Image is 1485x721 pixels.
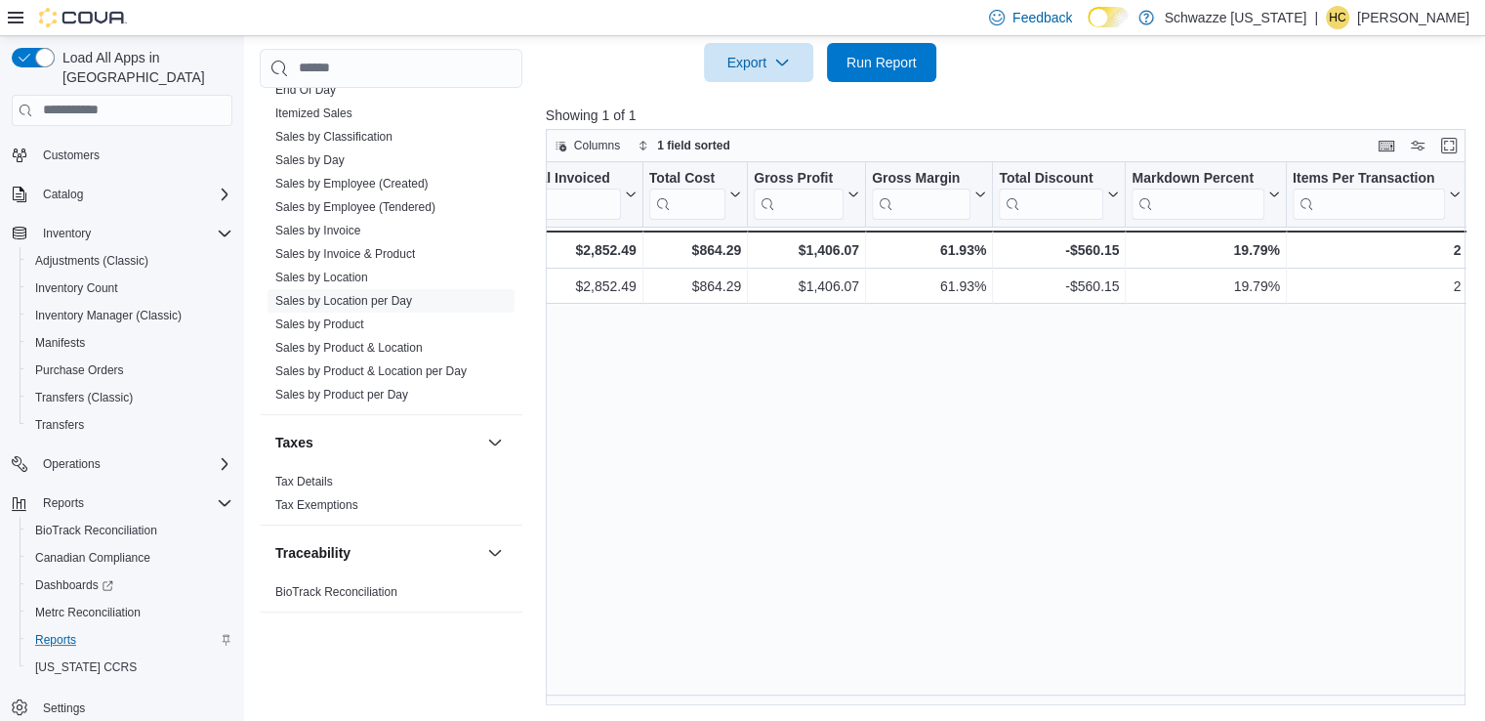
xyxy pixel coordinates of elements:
button: Inventory Count [20,275,240,302]
span: Manifests [27,331,232,355]
a: Inventory Count [27,276,126,300]
button: Export [704,43,813,82]
div: -$560.15 [999,238,1119,262]
a: Sales by Employee (Tendered) [275,200,435,214]
span: Sales by Product & Location [275,340,423,356]
a: BioTrack Reconciliation [275,585,397,599]
span: HC [1329,6,1345,29]
div: 2 [1293,238,1462,262]
span: Settings [43,700,85,716]
button: BioTrack Reconciliation [20,517,240,544]
a: Sales by Location [275,271,368,284]
button: Catalog [4,181,240,208]
button: Customers [4,141,240,169]
a: Sales by Invoice [275,224,360,237]
a: BioTrack Reconciliation [27,519,165,542]
span: Sales by Product & Location per Day [275,363,467,379]
span: Sales by Invoice [275,223,360,238]
h3: Traceability [275,543,351,563]
button: [US_STATE] CCRS [20,654,240,681]
button: Metrc Reconciliation [20,599,240,626]
a: Inventory Manager (Classic) [27,304,189,327]
span: Catalog [35,183,232,206]
span: Reports [27,628,232,652]
button: Reports [35,491,92,515]
span: Operations [35,452,232,476]
button: Transfers (Classic) [20,384,240,411]
a: Sales by Location per Day [275,294,412,308]
span: Customers [43,148,100,163]
a: Metrc Reconciliation [27,601,148,624]
div: $1,406.07 [754,238,859,262]
button: Canadian Compliance [20,544,240,572]
button: Taxes [275,433,479,452]
button: Purchase Orders [20,357,240,384]
button: Inventory [4,220,240,247]
span: Itemized Sales [275,106,352,121]
span: Sales by Product per Day [275,387,408,403]
button: Operations [35,452,108,476]
p: Showing 1 of 1 [546,106,1475,125]
button: Enter fullscreen [1437,134,1461,157]
span: 1 field sorted [657,138,730,153]
p: [PERSON_NAME] [1357,6,1469,29]
span: Adjustments (Classic) [35,253,148,269]
span: Dashboards [27,573,232,597]
button: Adjustments (Classic) [20,247,240,275]
span: [US_STATE] CCRS [35,659,137,675]
span: Sales by Location [275,270,368,285]
span: Transfers [27,413,232,437]
a: Customers [35,144,107,167]
div: Sales [260,78,522,414]
span: Columns [574,138,620,153]
span: Inventory [35,222,232,245]
span: Sales by Employee (Tendered) [275,199,435,215]
a: Sales by Product [275,318,364,331]
a: Sales by Employee (Created) [275,177,429,191]
span: Run Report [846,53,917,72]
button: Inventory Manager (Classic) [20,302,240,329]
button: Transfers [20,411,240,439]
a: [US_STATE] CCRS [27,656,144,679]
span: Inventory Count [27,276,232,300]
a: Dashboards [20,572,240,599]
div: Traceability [260,580,522,612]
span: Transfers (Classic) [27,386,232,409]
div: Holly Carpenter [1326,6,1349,29]
span: Metrc Reconciliation [35,605,141,620]
a: Sales by Product & Location [275,341,423,355]
span: Sales by Day [275,152,345,168]
button: Traceability [483,541,507,565]
span: Manifests [35,335,85,351]
span: Feedback [1012,8,1072,27]
div: Taxes [260,470,522,525]
a: Manifests [27,331,93,355]
span: Export [716,43,802,82]
a: Transfers (Classic) [27,386,141,409]
button: Reports [4,489,240,517]
a: Settings [35,697,93,720]
button: Taxes [483,431,507,454]
span: Metrc Reconciliation [27,601,232,624]
button: 1 field sorted [630,134,738,157]
button: Traceability [275,543,479,563]
span: Purchase Orders [27,359,232,382]
button: Inventory [35,222,99,245]
div: 19.79% [1132,238,1279,262]
span: Settings [35,695,232,719]
p: Schwazze [US_STATE] [1164,6,1306,29]
span: Reports [35,632,76,648]
button: Columns [547,134,628,157]
span: Canadian Compliance [35,550,150,566]
span: Customers [35,143,232,167]
span: Sales by Classification [275,129,392,145]
a: Canadian Compliance [27,546,158,570]
span: Canadian Compliance [27,546,232,570]
button: Display options [1406,134,1429,157]
span: Reports [35,491,232,515]
a: Tax Details [275,475,333,488]
button: Operations [4,450,240,478]
span: Inventory [43,226,91,241]
a: End Of Day [275,83,336,97]
a: Sales by Classification [275,130,392,144]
